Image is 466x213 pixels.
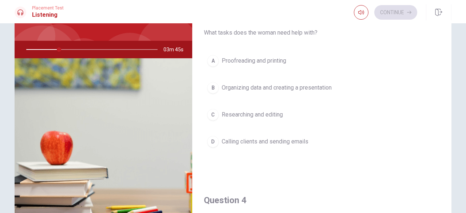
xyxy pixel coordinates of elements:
button: CResearching and editing [204,106,440,124]
h1: Listening [32,11,64,19]
span: What tasks does the woman need help with? [204,28,440,37]
h4: Question 4 [204,194,440,206]
div: A [207,55,219,67]
button: BOrganizing data and creating a presentation [204,79,440,97]
span: Proofreading and printing [222,56,286,65]
button: AProofreading and printing [204,52,440,70]
div: C [207,109,219,121]
div: D [207,136,219,147]
span: 03m 45s [163,41,189,58]
span: Organizing data and creating a presentation [222,83,332,92]
span: Calling clients and sending emails [222,137,308,146]
button: DCalling clients and sending emails [204,133,440,151]
span: Placement Test [32,5,64,11]
div: B [207,82,219,94]
span: Researching and editing [222,110,283,119]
